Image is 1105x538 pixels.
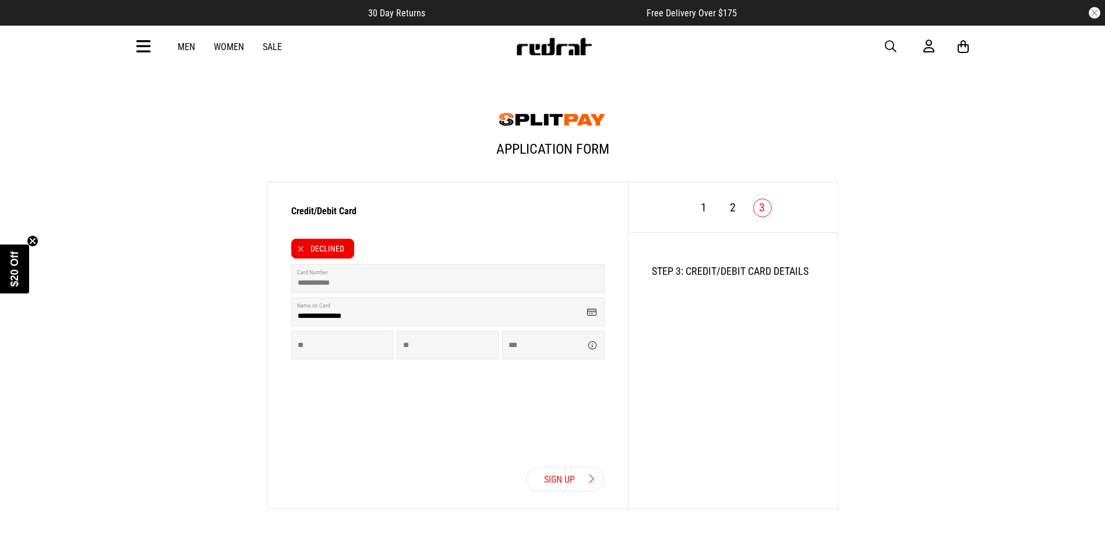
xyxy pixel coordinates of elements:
[9,5,44,40] button: Open LiveChat chat widget
[267,132,838,176] h1: Application Form
[368,8,425,19] span: 30 Day Returns
[178,41,195,52] a: Men
[214,41,244,52] a: Women
[652,265,814,277] h2: STEP 3: Credit/Debit Card Details
[27,235,38,247] button: Close teaser
[449,7,623,19] iframe: Customer reviews powered by Trustpilot
[9,251,20,286] span: $20 Off
[730,200,736,214] a: 2
[291,206,605,224] h3: Credit/Debit Card
[263,41,282,52] a: Sale
[701,200,707,214] a: 1
[516,38,592,55] img: Redrat logo
[526,468,605,491] a: Sign Up
[647,8,737,19] span: Free Delivery Over $175
[291,239,354,259] div: DECLINED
